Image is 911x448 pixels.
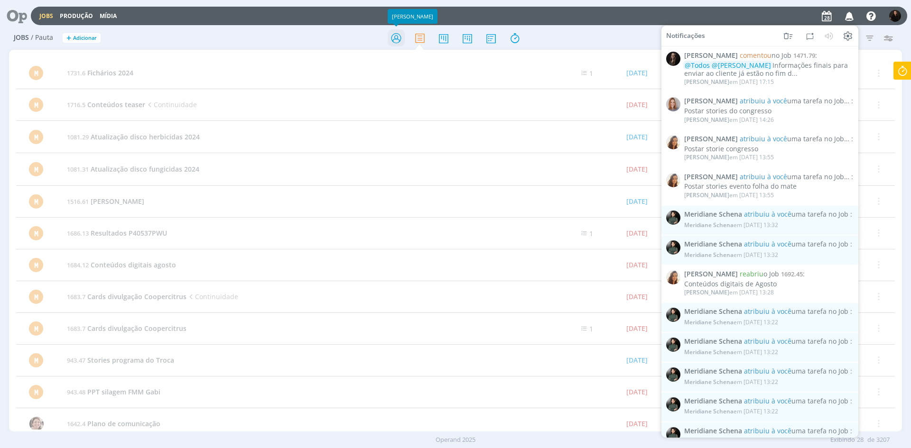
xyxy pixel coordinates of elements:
[684,191,729,199] span: [PERSON_NAME]
[67,197,144,206] a: 1516.61[PERSON_NAME]
[626,389,648,395] div: [DATE]
[29,226,43,240] div: M
[684,408,778,415] div: em [DATE] 13:22
[744,396,791,405] span: atribuiu à você
[744,239,848,248] span: uma tarefa no Job
[740,269,779,278] span: o Job
[666,240,680,255] img: M
[29,290,43,304] div: M
[793,51,815,60] span: 1471.79
[666,308,680,322] img: M
[684,116,729,124] span: [PERSON_NAME]
[684,270,853,278] span: :
[684,210,742,219] span: Meridiane Schena
[684,154,774,161] div: em [DATE] 13:55
[684,319,778,326] div: em [DATE] 13:22
[744,239,791,248] span: atribuiu à você
[744,210,848,219] span: uma tarefa no Job
[666,210,680,225] img: M
[626,101,648,108] div: [DATE]
[666,173,680,187] img: V
[684,240,742,248] span: Meridiane Schena
[626,357,648,364] div: [DATE]
[666,135,680,149] img: V
[87,100,145,109] span: Conteúdos teaser
[740,172,787,181] span: atribuiu à você
[626,262,648,268] div: [DATE]
[684,78,729,86] span: [PERSON_NAME]
[666,270,680,284] img: V
[66,33,71,43] span: +
[87,324,186,333] span: Cards divulgação Coopercitrus
[857,435,864,445] span: 28
[744,366,791,375] span: atribuiu à você
[29,66,43,80] div: M
[744,337,791,346] span: atribuiu à você
[684,407,734,415] span: Meridiane Schena
[97,12,120,20] button: Mídia
[666,427,680,441] img: M
[684,250,734,258] span: Meridiane Schena
[740,172,844,181] span: uma tarefa no Job
[684,145,853,153] div: Postar storie congresso
[29,353,43,367] div: M
[67,260,176,269] a: 1684.12Conteúdos digitais agosto
[67,420,85,428] span: 1642.4
[744,366,848,375] span: uma tarefa no Job
[67,229,89,238] span: 1686.13
[740,134,787,143] span: atribuiu à você
[684,289,774,296] div: em [DATE] 13:28
[87,387,160,396] span: PPT silagem FMM Gabi
[744,426,848,435] span: uma tarefa no Job
[684,308,742,316] span: Meridiane Schena
[684,62,853,78] div: Informações finais para enviar ao cliente já estão no fim d...
[91,229,167,238] span: Resultados P40537PWU
[14,34,29,42] span: Jobs
[684,153,729,161] span: [PERSON_NAME]
[744,337,848,346] span: uma tarefa no Job
[684,210,853,219] span: :
[87,419,160,428] span: Plano de comunicação
[889,10,901,22] img: S
[67,388,85,396] span: 943.48
[589,229,593,238] span: 1
[57,12,96,20] button: Produção
[684,427,853,435] span: :
[29,162,43,176] div: M
[684,318,734,326] span: Meridiane Schena
[626,421,648,427] div: [DATE]
[67,419,160,428] a: 1642.4Plano de comunicação
[684,135,853,143] span: :
[685,61,710,70] span: @Todos
[37,12,56,20] button: Jobs
[626,293,648,300] div: [DATE]
[684,135,738,143] span: [PERSON_NAME]
[67,68,133,77] a: 1731.6Fichários 2024
[684,348,734,356] span: Meridiane Schena
[684,251,778,258] div: em [DATE] 13:32
[87,68,133,77] span: Fichários 2024
[39,12,53,20] a: Jobs
[889,8,902,24] button: S
[684,397,742,405] span: Meridiane Schena
[684,52,738,60] span: [PERSON_NAME]
[63,33,101,43] button: +Adicionar
[684,367,853,375] span: :
[684,107,853,115] div: Postar stories do congresso
[67,293,85,301] span: 1683.7
[684,97,738,105] span: [PERSON_NAME]
[867,435,874,445] span: de
[744,307,848,316] span: uma tarefa no Job
[626,325,648,332] div: [DATE]
[684,437,734,445] span: Meridiane Schena
[684,79,774,85] div: em [DATE] 17:15
[67,133,89,141] span: 1081.29
[67,100,145,109] a: 1716.5Conteúdos teaser
[666,32,705,40] span: Notificações
[626,134,648,140] div: [DATE]
[684,280,853,288] div: Conteúdos digitais de Agosto
[684,338,742,346] span: Meridiane Schena
[67,165,89,174] span: 1081.31
[740,134,844,143] span: uma tarefa no Job
[846,97,868,105] span: 1692.45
